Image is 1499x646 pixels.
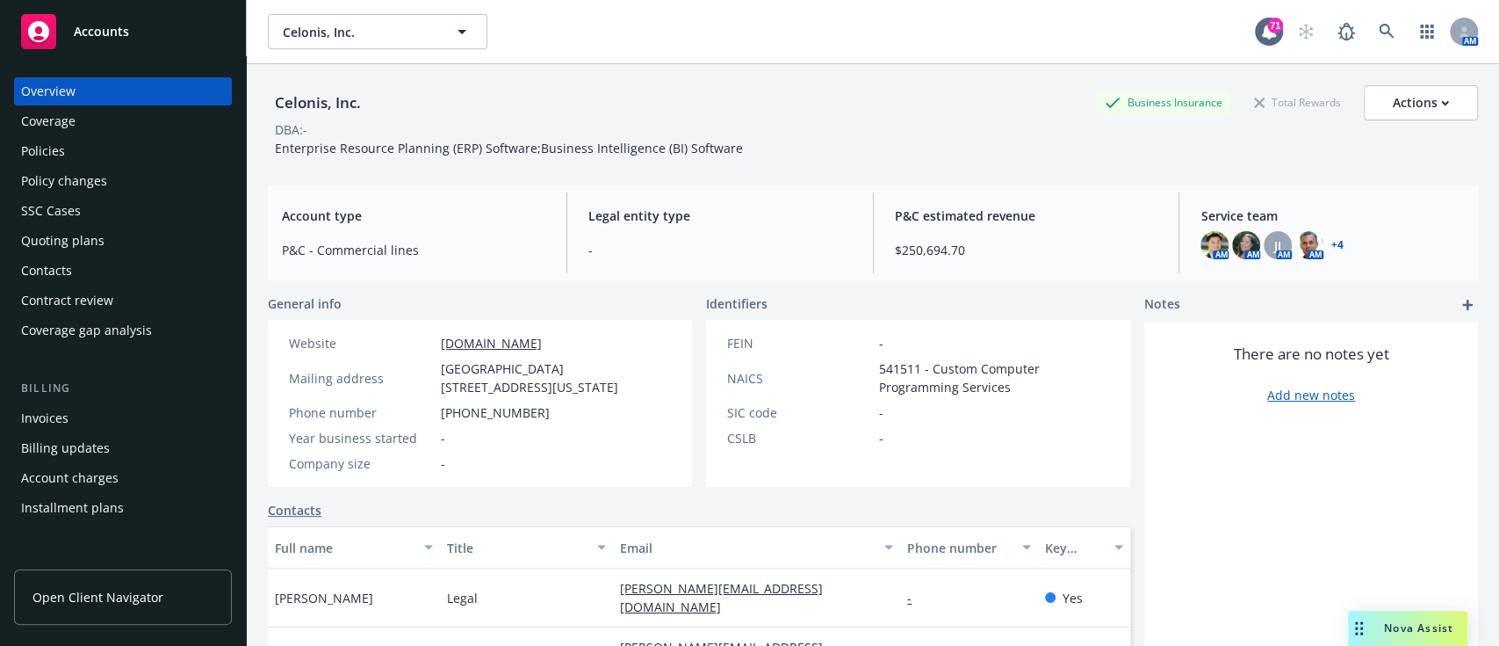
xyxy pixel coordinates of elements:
[289,454,434,473] div: Company size
[1393,86,1449,120] div: Actions
[1348,611,1467,646] button: Nova Assist
[613,526,900,569] button: Email
[441,359,671,396] span: [GEOGRAPHIC_DATA][STREET_ADDRESS][US_STATE]
[14,77,232,105] a: Overview
[1234,344,1389,365] span: There are no notes yet
[900,526,1038,569] button: Phone number
[21,197,81,225] div: SSC Cases
[289,403,434,422] div: Phone number
[441,454,445,473] span: -
[275,120,307,139] div: DBA: -
[620,580,823,615] a: [PERSON_NAME][EMAIL_ADDRESS][DOMAIN_NAME]
[727,369,872,388] div: NAICS
[14,167,232,195] a: Policy changes
[14,107,232,135] a: Coverage
[21,167,107,195] div: Policy changes
[21,316,152,345] div: Coverage gap analysis
[727,429,872,447] div: CSLB
[1038,526,1130,569] button: Key contact
[1384,621,1453,635] span: Nova Assist
[289,334,434,352] div: Website
[1063,589,1083,607] span: Yes
[21,464,119,492] div: Account charges
[21,107,76,135] div: Coverage
[441,335,542,352] a: [DOMAIN_NAME]
[268,526,440,569] button: Full name
[1330,240,1343,250] a: +4
[275,140,743,156] span: Enterprise Resource Planning (ERP) Software;Business Intelligence (BI) Software
[14,257,232,285] a: Contacts
[282,207,545,225] span: Account type
[879,429,883,447] span: -
[1096,91,1231,113] div: Business Insurance
[879,403,883,422] span: -
[14,137,232,165] a: Policies
[441,429,445,447] span: -
[32,588,163,606] span: Open Client Navigator
[21,257,72,285] div: Contacts
[283,23,435,41] span: Celonis, Inc.
[879,359,1109,396] span: 541511 - Custom Computer Programming Services
[1409,14,1445,49] a: Switch app
[282,241,545,259] span: P&C - Commercial lines
[21,404,68,432] div: Invoices
[21,77,76,105] div: Overview
[1369,14,1404,49] a: Search
[21,227,104,255] div: Quoting plans
[14,287,232,315] a: Contract review
[14,404,232,432] a: Invoices
[268,294,342,313] span: General info
[74,25,129,39] span: Accounts
[1267,18,1283,33] div: 71
[1364,85,1478,120] button: Actions
[907,590,926,606] a: -
[268,501,321,519] a: Contacts
[440,526,612,569] button: Title
[447,589,478,607] span: Legal
[1348,611,1370,646] div: Drag to move
[275,539,414,557] div: Full name
[21,287,113,315] div: Contract review
[275,589,373,607] span: [PERSON_NAME]
[21,494,124,522] div: Installment plans
[14,316,232,345] a: Coverage gap analysis
[1200,231,1229,259] img: photo
[14,227,232,255] a: Quoting plans
[879,334,883,352] span: -
[21,434,110,462] div: Billing updates
[1144,294,1180,316] span: Notes
[289,369,434,388] div: Mailing address
[706,294,768,313] span: Identifiers
[14,494,232,522] a: Installment plans
[14,7,232,56] a: Accounts
[14,197,232,225] a: SSC Cases
[895,207,1158,225] span: P&C estimated revenue
[1232,231,1260,259] img: photo
[1288,14,1323,49] a: Start snowing
[441,403,550,422] span: [PHONE_NUMBER]
[1245,91,1350,113] div: Total Rewards
[14,464,232,492] a: Account charges
[1200,207,1464,225] span: Service team
[21,137,65,165] div: Policies
[620,539,874,557] div: Email
[1295,231,1323,259] img: photo
[907,539,1012,557] div: Phone number
[727,334,872,352] div: FEIN
[14,380,232,397] div: Billing
[14,434,232,462] a: Billing updates
[588,207,852,225] span: Legal entity type
[447,539,586,557] div: Title
[289,429,434,447] div: Year business started
[1274,236,1281,255] span: JJ
[1267,386,1355,404] a: Add new notes
[895,241,1158,259] span: $250,694.70
[588,241,852,259] span: -
[268,14,487,49] button: Celonis, Inc.
[268,91,368,114] div: Celonis, Inc.
[1329,14,1364,49] a: Report a Bug
[727,403,872,422] div: SIC code
[1045,539,1104,557] div: Key contact
[1457,294,1478,316] a: add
